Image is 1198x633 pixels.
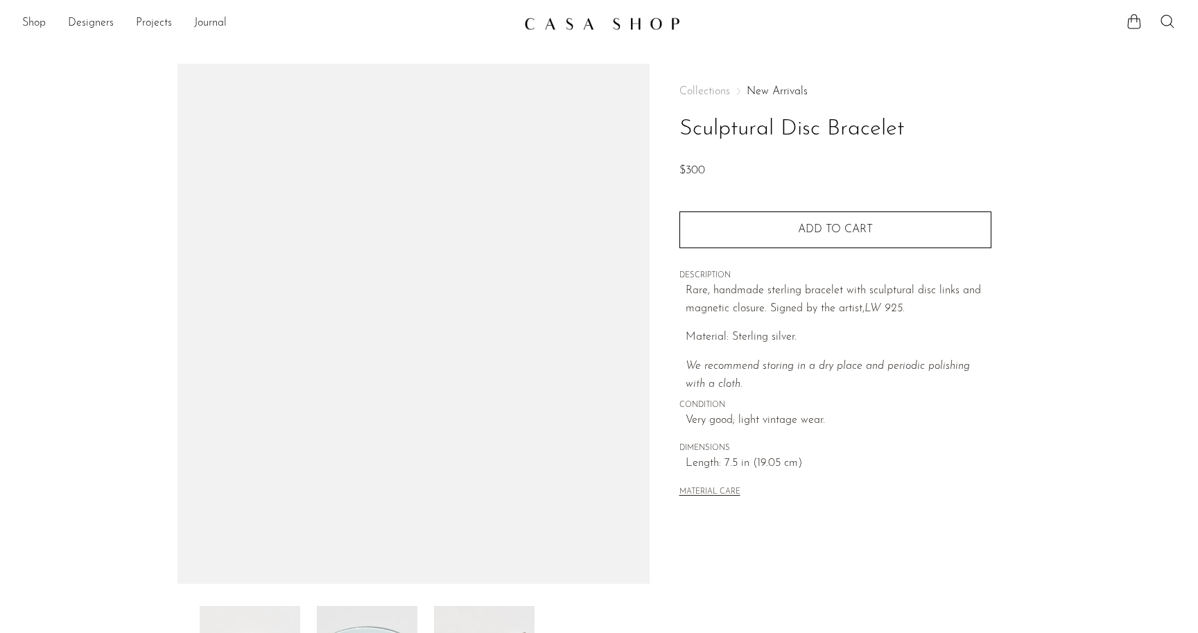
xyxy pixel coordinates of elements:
h1: Sculptural Disc Bracelet [679,112,991,147]
ul: NEW HEADER MENU [22,12,513,35]
a: Projects [136,15,172,33]
span: Length: 7.5 in (19.05 cm) [686,455,991,473]
p: Material: Sterling silver. [686,329,991,347]
nav: Desktop navigation [22,12,513,35]
button: Add to cart [679,211,991,248]
a: Shop [22,15,46,33]
i: We recommend storing in a dry place and periodic polishing with a cloth. [686,361,970,390]
nav: Breadcrumbs [679,86,991,97]
span: Collections [679,86,730,97]
a: Journal [194,15,227,33]
p: Rare, handmade sterling bracelet with sculptural disc links and magnetic closure. Signed by the a... [686,282,991,318]
span: CONDITION [679,399,991,412]
a: New Arrivals [747,86,808,97]
button: MATERIAL CARE [679,487,740,498]
em: LW 925. [865,303,905,314]
span: $300 [679,165,705,176]
a: Designers [68,15,114,33]
span: DIMENSIONS [679,442,991,455]
span: Very good; light vintage wear. [686,412,991,430]
span: DESCRIPTION [679,270,991,282]
span: Add to cart [798,224,873,235]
